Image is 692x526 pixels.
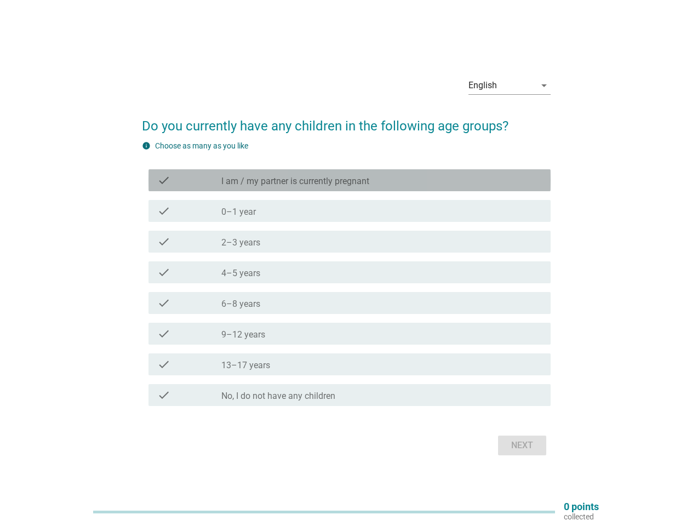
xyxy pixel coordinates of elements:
[157,235,170,248] i: check
[221,391,335,402] label: No, I do not have any children
[157,296,170,310] i: check
[221,329,265,340] label: 9–12 years
[157,327,170,340] i: check
[155,141,248,150] label: Choose as many as you like
[157,174,170,187] i: check
[564,512,599,522] p: collected
[537,79,551,92] i: arrow_drop_down
[157,266,170,279] i: check
[142,141,151,150] i: info
[157,388,170,402] i: check
[157,358,170,371] i: check
[221,268,260,279] label: 4–5 years
[157,204,170,218] i: check
[221,176,369,187] label: I am / my partner is currently pregnant
[564,502,599,512] p: 0 points
[468,81,497,90] div: English
[221,207,256,218] label: 0–1 year
[221,237,260,248] label: 2–3 years
[221,299,260,310] label: 6–8 years
[221,360,270,371] label: 13–17 years
[142,105,551,136] h2: Do you currently have any children in the following age groups?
